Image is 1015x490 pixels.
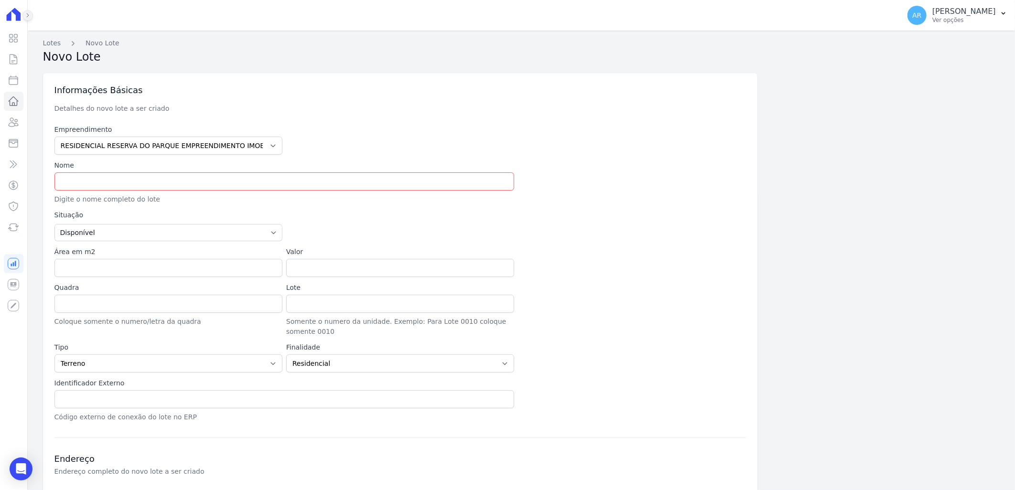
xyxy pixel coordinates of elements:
p: Detalhes do novo lote a ser criado [54,104,376,113]
label: Tipo [54,342,282,352]
label: Área em m2 [54,247,282,257]
label: Identificador Externo [54,378,515,388]
label: Empreendimento [54,125,282,135]
h2: Novo Lote [43,48,1000,65]
p: Coloque somente o numero/letra da quadra [54,317,282,327]
label: Situação [54,210,282,220]
nav: Breadcrumb [43,38,1000,48]
p: Somente o numero da unidade. Exemplo: Para Lote 0010 coloque somente 0010 [286,317,514,337]
div: Open Intercom Messenger [10,458,32,480]
label: Lote [286,283,514,293]
label: Quadra [54,283,282,293]
a: Novo Lote [86,38,119,48]
h3: Endereço [54,453,746,465]
a: Lotes [43,38,61,48]
label: Finalidade [286,342,514,352]
label: Valor [286,247,514,257]
p: Endereço completo do novo lote a ser criado [54,467,376,476]
button: AR [PERSON_NAME] Ver opções [900,2,1015,29]
label: Nome [54,160,515,170]
h3: Informações Básicas [54,85,746,96]
p: [PERSON_NAME] [932,7,996,16]
p: Ver opções [932,16,996,24]
p: Código externo de conexão do lote no ERP [54,412,515,422]
span: AR [912,12,921,19]
p: Digite o nome completo do lote [54,194,515,204]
